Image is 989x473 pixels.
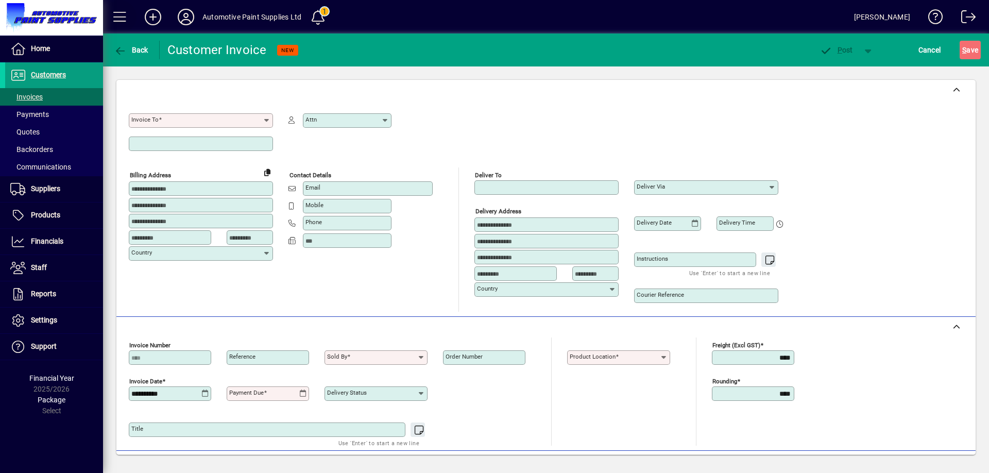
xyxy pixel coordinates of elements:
[446,353,483,360] mat-label: Order number
[305,184,320,191] mat-label: Email
[712,378,737,385] mat-label: Rounding
[918,42,941,58] span: Cancel
[131,116,159,123] mat-label: Invoice To
[712,342,760,349] mat-label: Freight (excl GST)
[31,44,50,53] span: Home
[229,389,264,396] mat-label: Payment due
[814,41,858,59] button: Post
[5,176,103,202] a: Suppliers
[637,183,665,190] mat-label: Deliver via
[5,88,103,106] a: Invoices
[305,218,322,226] mat-label: Phone
[103,41,160,59] app-page-header-button: Back
[637,291,684,298] mat-label: Courier Reference
[475,172,502,179] mat-label: Deliver To
[962,42,978,58] span: ave
[38,396,65,404] span: Package
[838,46,842,54] span: P
[31,316,57,324] span: Settings
[10,128,40,136] span: Quotes
[5,106,103,123] a: Payments
[338,437,419,449] mat-hint: Use 'Enter' to start a new line
[962,46,966,54] span: S
[31,290,56,298] span: Reports
[31,237,63,245] span: Financials
[31,184,60,193] span: Suppliers
[916,41,944,59] button: Cancel
[5,334,103,360] a: Support
[10,163,71,171] span: Communications
[5,281,103,307] a: Reports
[953,2,976,36] a: Logout
[31,263,47,272] span: Staff
[31,71,66,79] span: Customers
[5,255,103,281] a: Staff
[5,202,103,228] a: Products
[202,9,301,25] div: Automotive Paint Supplies Ltd
[29,374,74,382] span: Financial Year
[327,353,347,360] mat-label: Sold by
[960,41,981,59] button: Save
[167,42,267,58] div: Customer Invoice
[570,353,616,360] mat-label: Product location
[259,164,276,180] button: Copy to Delivery address
[129,342,170,349] mat-label: Invoice number
[5,36,103,62] a: Home
[229,353,255,360] mat-label: Reference
[637,255,668,262] mat-label: Instructions
[5,123,103,141] a: Quotes
[327,389,367,396] mat-label: Delivery status
[920,2,943,36] a: Knowledge Base
[5,229,103,255] a: Financials
[477,285,498,292] mat-label: Country
[129,378,162,385] mat-label: Invoice date
[719,219,755,226] mat-label: Delivery time
[10,145,53,154] span: Backorders
[131,425,143,432] mat-label: Title
[689,267,770,279] mat-hint: Use 'Enter' to start a new line
[10,110,49,119] span: Payments
[169,8,202,26] button: Profile
[111,41,151,59] button: Back
[854,9,910,25] div: [PERSON_NAME]
[10,93,43,101] span: Invoices
[137,8,169,26] button: Add
[5,158,103,176] a: Communications
[305,116,317,123] mat-label: Attn
[281,47,294,54] span: NEW
[305,201,323,209] mat-label: Mobile
[820,46,853,54] span: ost
[5,141,103,158] a: Backorders
[31,342,57,350] span: Support
[114,46,148,54] span: Back
[5,308,103,333] a: Settings
[131,249,152,256] mat-label: Country
[31,211,60,219] span: Products
[637,219,672,226] mat-label: Delivery date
